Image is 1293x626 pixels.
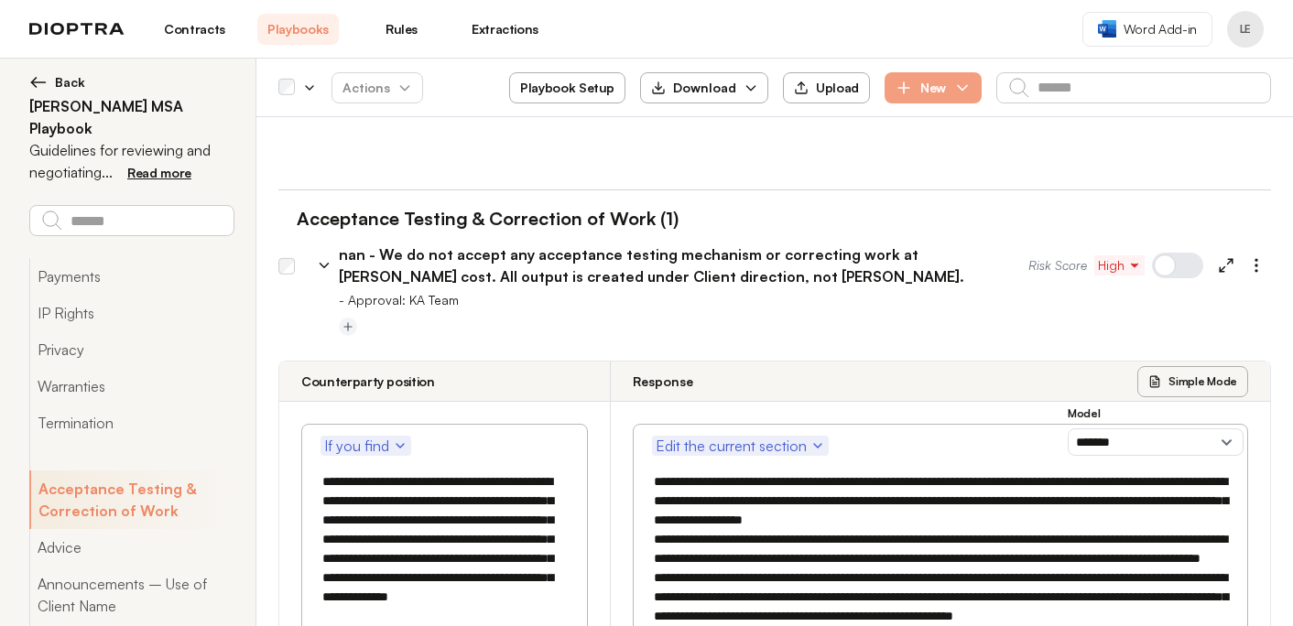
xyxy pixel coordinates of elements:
[29,566,234,624] button: Announcements – Use of Client Name
[651,79,736,97] div: Download
[324,435,407,457] span: If you find
[257,14,339,45] a: Playbooks
[1124,20,1197,38] span: Word Add-in
[640,72,768,103] button: Download
[29,258,234,295] button: Payments
[339,243,1028,287] p: nan - We do not accept any acceptance testing mechanism or correcting work at [PERSON_NAME] cost....
[1028,256,1087,275] span: Risk Score
[29,73,234,92] button: Back
[55,73,85,92] span: Back
[361,14,442,45] a: Rules
[652,436,829,456] button: Edit the current section
[794,80,859,96] div: Upload
[464,14,546,45] a: Extractions
[339,318,357,336] button: Add tag
[509,72,625,103] button: Playbook Setup
[29,295,234,331] button: IP Rights
[1082,12,1212,47] a: Word Add-in
[29,368,234,405] button: Warranties
[1068,428,1244,456] select: Model
[328,71,427,104] span: Actions
[1098,20,1116,38] img: word
[1068,406,1244,421] h3: Model
[154,14,235,45] a: Contracts
[1098,256,1141,275] span: High
[633,372,693,391] h3: Response
[278,205,679,232] h1: Acceptance Testing & Correction of Work (1)
[1227,11,1264,48] button: Profile menu
[885,72,982,103] button: New
[29,139,234,183] p: Guidelines for reviewing and negotiating
[29,73,48,92] img: left arrow
[321,436,411,456] button: If you find
[339,291,1271,309] p: - Approval: KA Team
[29,529,234,566] button: Advice
[29,23,125,36] img: logo
[783,72,870,103] button: Upload
[331,72,423,103] button: Actions
[29,95,234,139] h2: [PERSON_NAME] MSA Playbook
[301,372,435,391] h3: Counterparty position
[29,405,234,441] button: Termination
[29,331,234,368] button: Privacy
[1137,366,1248,397] button: Simple Mode
[102,163,113,181] span: ...
[29,470,234,529] button: Acceptance Testing & Correction of Work
[278,80,295,96] div: Select all
[1094,255,1145,275] button: High
[656,435,825,457] span: Edit the current section
[127,165,191,180] span: Read more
